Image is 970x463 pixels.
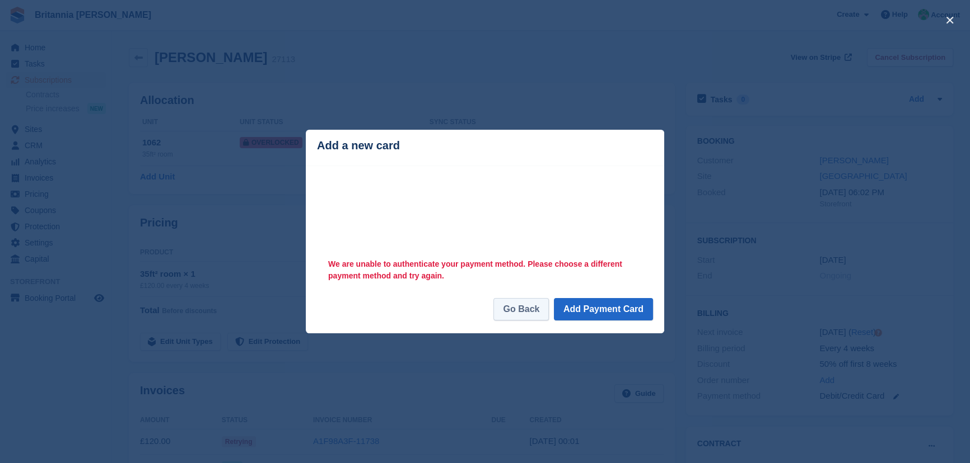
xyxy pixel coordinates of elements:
iframe: Secure payment input frame [315,163,655,254]
a: Go Back [493,298,549,320]
div: We are unable to authenticate your payment method. Please choose a different payment method and t... [317,253,653,285]
button: Add Payment Card [554,298,653,320]
div: Add a new card [317,139,653,152]
button: close [941,11,959,29]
